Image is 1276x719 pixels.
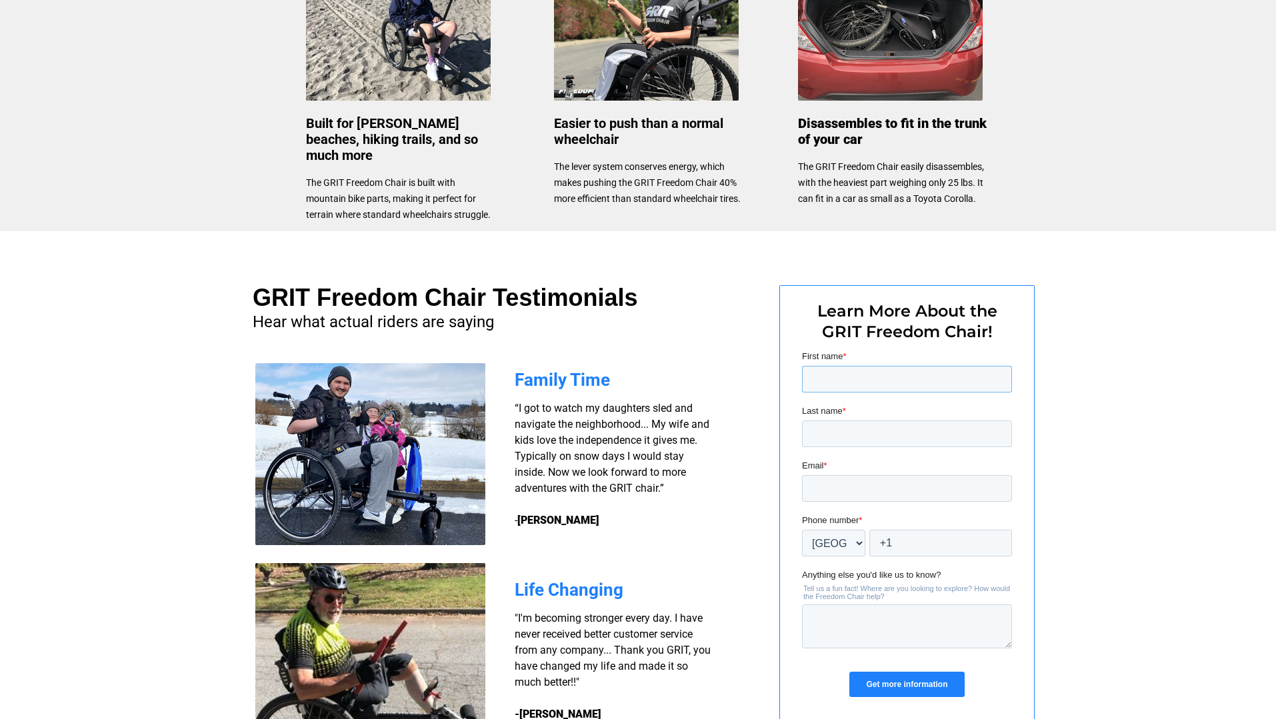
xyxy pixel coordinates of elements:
[306,115,478,163] span: Built for [PERSON_NAME] beaches, hiking trails, and so much more
[515,370,610,390] span: Family Time
[515,580,623,600] span: Life Changing
[515,612,711,688] span: "I'm becoming stronger every day. I have never received better customer service from any company....
[554,115,723,147] span: Easier to push than a normal wheelchair
[515,402,709,526] span: “I got to watch my daughters sled and navigate the neighborhood... My wife and kids love the inde...
[798,161,984,204] span: The GRIT Freedom Chair easily disassembles, with the heaviest part weighing only 25 lbs. It can f...
[517,514,599,526] strong: [PERSON_NAME]
[253,284,637,311] span: GRIT Freedom Chair Testimonials
[802,350,1012,710] iframe: Form 0
[554,161,741,204] span: The lever system conserves energy, which makes pushing the GRIT Freedom Chair 40% more efficient ...
[817,301,997,341] span: Learn More About the GRIT Freedom Chair!
[798,115,987,147] span: Disassembles to fit in the trunk of your car
[306,177,491,220] span: The GRIT Freedom Chair is built with mountain bike parts, making it perfect for terrain where sta...
[253,313,494,331] span: Hear what actual riders are saying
